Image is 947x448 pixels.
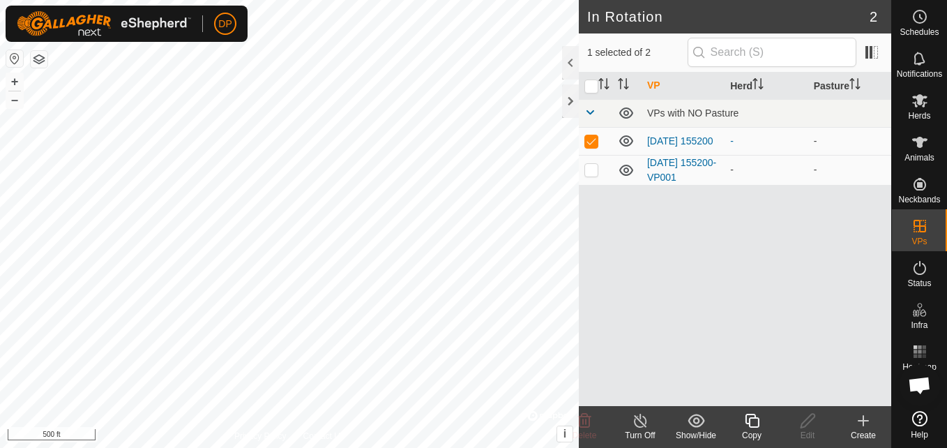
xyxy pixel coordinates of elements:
[618,80,629,91] p-sorticon: Activate to sort
[647,157,716,183] a: [DATE] 155200-VP001
[849,80,861,91] p-sorticon: Activate to sort
[218,17,232,31] span: DP
[587,8,870,25] h2: In Rotation
[647,107,886,119] div: VPs with NO Pasture
[612,429,668,442] div: Turn Off
[563,428,566,440] span: i
[17,11,191,36] img: Gallagher Logo
[892,405,947,445] a: Help
[598,80,609,91] p-sorticon: Activate to sort
[303,430,344,442] a: Contact Us
[808,73,891,100] th: Pasture
[897,70,942,78] span: Notifications
[725,73,808,100] th: Herd
[808,127,891,155] td: -
[6,73,23,90] button: +
[6,50,23,67] button: Reset Map
[870,6,877,27] span: 2
[730,163,802,177] div: -
[6,91,23,108] button: –
[808,155,891,185] td: -
[911,237,927,246] span: VPs
[31,51,47,68] button: Map Layers
[642,73,725,100] th: VP
[730,134,802,149] div: -
[907,279,931,288] span: Status
[898,195,940,204] span: Neckbands
[587,45,688,60] span: 1 selected of 2
[899,364,941,406] div: Open chat
[911,321,927,329] span: Infra
[668,429,724,442] div: Show/Hide
[900,28,939,36] span: Schedules
[234,430,287,442] a: Privacy Policy
[688,38,856,67] input: Search (S)
[902,363,937,371] span: Heatmap
[573,431,597,440] span: Delete
[647,135,713,147] a: [DATE] 155200
[835,429,891,442] div: Create
[904,154,934,162] span: Animals
[752,80,764,91] p-sorticon: Activate to sort
[724,429,780,442] div: Copy
[780,429,835,442] div: Edit
[908,112,930,120] span: Herds
[911,431,928,439] span: Help
[557,426,573,442] button: i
